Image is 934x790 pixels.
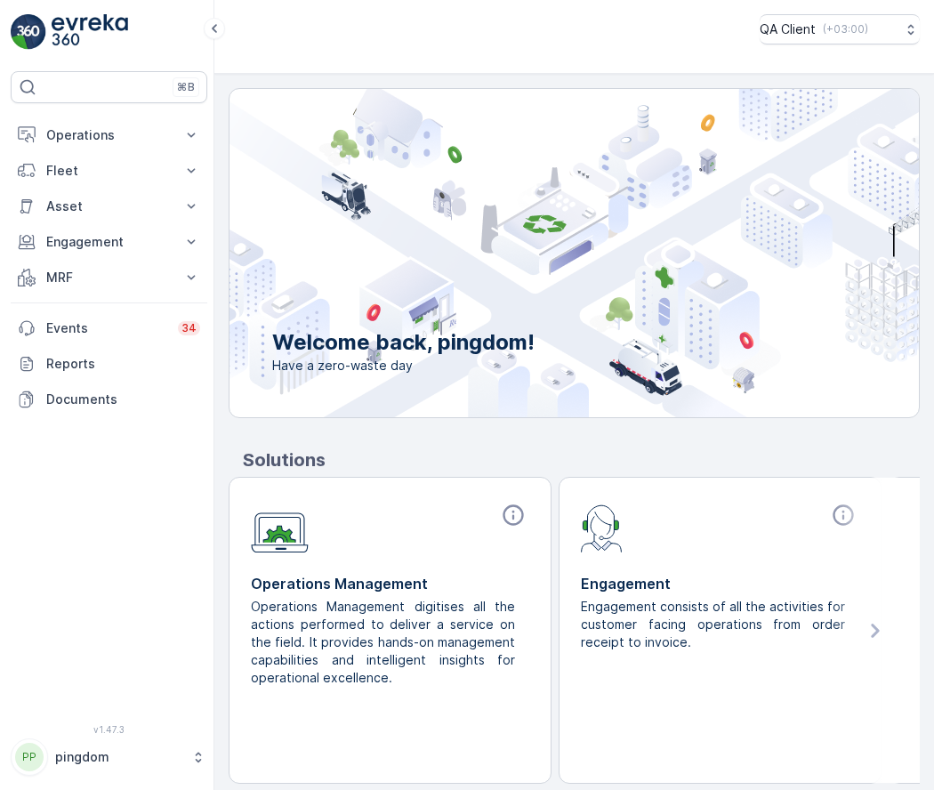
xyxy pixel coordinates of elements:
[46,391,200,408] p: Documents
[46,355,200,373] p: Reports
[11,260,207,295] button: MRF
[52,14,128,50] img: logo_light-DOdMpM7g.png
[272,357,535,375] span: Have a zero-waste day
[11,14,46,50] img: logo
[11,724,207,735] span: v 1.47.3
[272,328,535,357] p: Welcome back, pingdom!
[823,22,868,36] p: ( +03:00 )
[251,503,309,553] img: module-icon
[11,117,207,153] button: Operations
[251,573,529,594] p: Operations Management
[581,598,845,651] p: Engagement consists of all the activities for customer facing operations from order receipt to in...
[46,126,172,144] p: Operations
[46,162,172,180] p: Fleet
[11,224,207,260] button: Engagement
[181,321,197,335] p: 34
[11,382,207,417] a: Documents
[11,153,207,189] button: Fleet
[581,573,859,594] p: Engagement
[149,89,919,417] img: city illustration
[760,20,816,38] p: QA Client
[55,748,182,766] p: pingdom
[11,738,207,776] button: PPpingdom
[15,743,44,771] div: PP
[11,346,207,382] a: Reports
[11,310,207,346] a: Events34
[11,189,207,224] button: Asset
[760,14,920,44] button: QA Client(+03:00)
[581,503,623,552] img: module-icon
[46,233,172,251] p: Engagement
[46,269,172,286] p: MRF
[46,319,167,337] p: Events
[46,197,172,215] p: Asset
[177,80,195,94] p: ⌘B
[251,598,515,687] p: Operations Management digitises all the actions performed to deliver a service on the field. It p...
[243,447,920,473] p: Solutions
